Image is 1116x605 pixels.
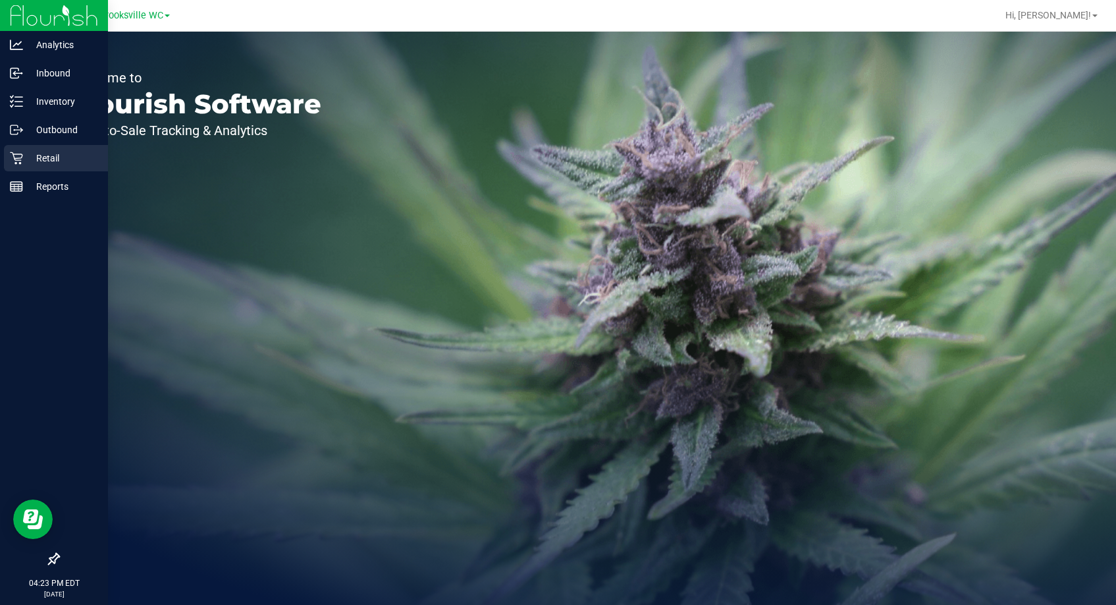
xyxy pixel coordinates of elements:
p: Reports [23,179,102,194]
inline-svg: Retail [10,152,23,165]
p: Retail [23,150,102,166]
inline-svg: Inbound [10,67,23,80]
span: Brooksville WC [99,10,163,21]
inline-svg: Outbound [10,123,23,136]
p: Inbound [23,65,102,81]
p: Outbound [23,122,102,138]
p: Flourish Software [71,91,321,117]
p: Seed-to-Sale Tracking & Analytics [71,124,321,137]
iframe: Resource center [13,500,53,539]
p: [DATE] [6,589,102,599]
inline-svg: Reports [10,180,23,193]
p: Analytics [23,37,102,53]
p: 04:23 PM EDT [6,577,102,589]
p: Welcome to [71,71,321,84]
span: Hi, [PERSON_NAME]! [1005,10,1091,20]
inline-svg: Inventory [10,95,23,108]
p: Inventory [23,94,102,109]
inline-svg: Analytics [10,38,23,51]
